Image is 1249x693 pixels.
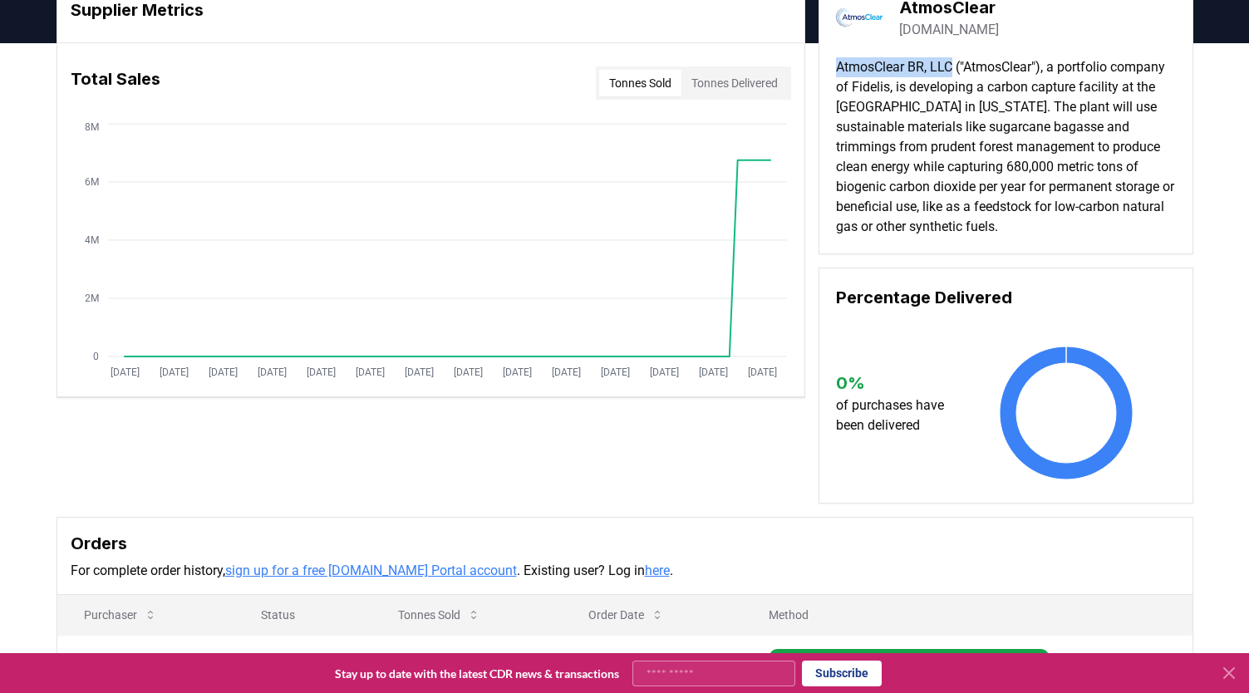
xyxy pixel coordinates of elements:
div: Contracted [261,650,358,666]
tspan: [DATE] [502,366,531,378]
a: here [645,563,670,578]
tspan: [DATE] [747,366,776,378]
tspan: [DATE] [306,366,335,378]
tspan: [DATE] [453,366,482,378]
h3: Orders [71,531,1179,556]
p: For complete order history, . Existing user? Log in . [71,561,1179,581]
td: Microsoft [57,635,234,681]
button: Order Date [575,598,677,632]
button: Purchaser [71,598,170,632]
tspan: [DATE] [355,366,384,378]
tspan: [DATE] [257,366,286,378]
div: Bioenergy with Carbon Capture and Sequestration (BECCS) [769,649,1050,667]
button: Tonnes Sold [599,70,681,96]
p: of purchases have been delivered [836,396,960,435]
h3: 0 % [836,371,960,396]
tspan: [DATE] [600,366,629,378]
tspan: [DATE] [551,366,580,378]
tspan: 2M [85,292,99,304]
a: [DOMAIN_NAME] [899,20,999,40]
td: [DATE] [562,635,742,681]
h3: Percentage Delivered [836,285,1176,310]
tspan: 6M [85,176,99,188]
tspan: [DATE] [404,366,433,378]
td: 6,750,000 [371,635,562,681]
tspan: [DATE] [698,366,727,378]
tspan: 4M [85,234,99,246]
p: Method [755,607,1178,623]
button: Tonnes Delivered [681,70,788,96]
a: sign up for a free [DOMAIN_NAME] Portal account [225,563,517,578]
tspan: [DATE] [208,366,237,378]
tspan: 8M [85,121,99,133]
tspan: [DATE] [110,366,139,378]
p: Status [248,607,358,623]
tspan: [DATE] [159,366,188,378]
tspan: 0 [93,351,99,362]
tspan: [DATE] [649,366,678,378]
button: Tonnes Sold [385,598,494,632]
p: AtmosClear BR, LLC ("AtmosClear"), a portfolio company of Fidelis, is developing a carbon capture... [836,57,1176,237]
h3: Total Sales [71,66,160,100]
